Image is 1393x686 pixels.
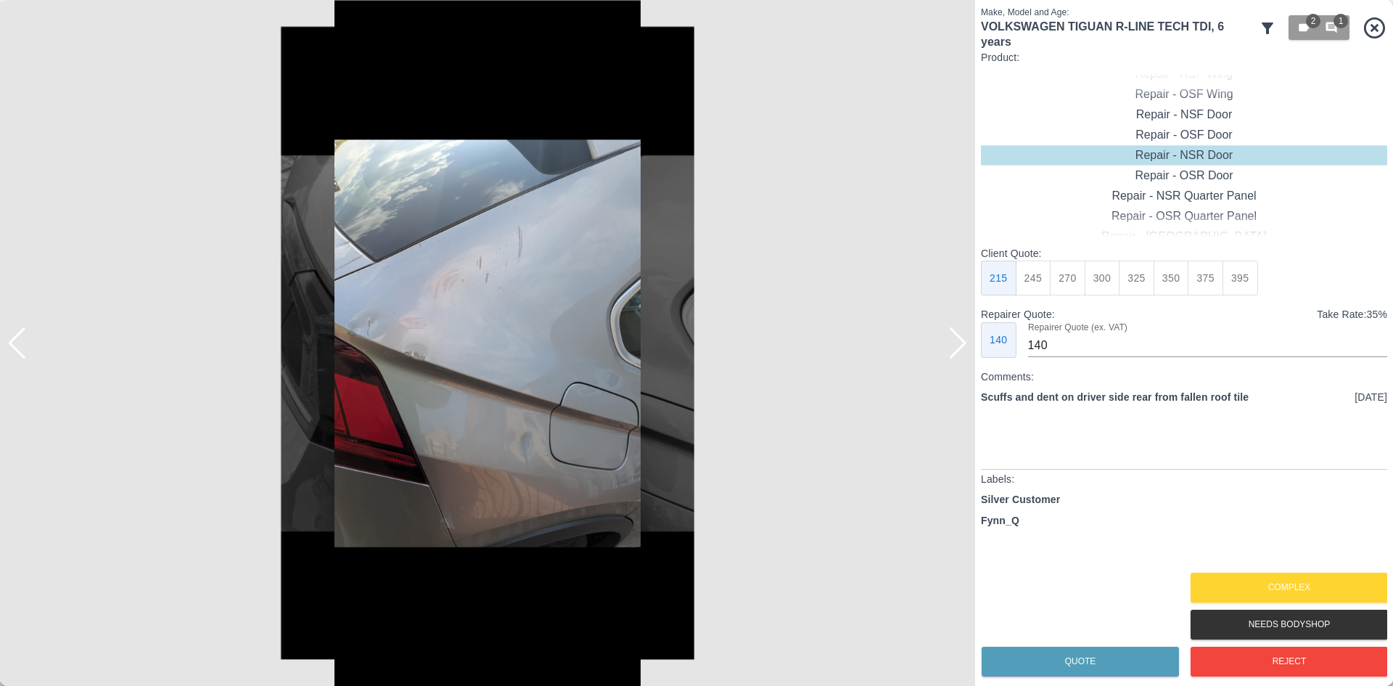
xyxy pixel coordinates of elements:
[981,19,1253,50] h1: VOLKSWAGEN TIGUAN R-LINE TECH TDI , 6 years
[981,261,1016,296] button: 215
[981,145,1387,166] div: Repair - NSR Door
[1223,261,1258,296] button: 395
[981,84,1387,105] div: Repair - OSF Wing
[981,206,1387,226] div: Repair - OSR Quarter Panel
[981,322,1016,358] button: 140
[981,186,1387,206] div: Repair - NSR Quarter Panel
[981,513,1019,528] p: Fynn_Q
[1191,647,1388,677] button: Reject
[981,472,1387,486] p: Labels:
[1306,14,1320,28] span: 2
[981,492,1060,507] p: Silver Customer
[1317,307,1387,322] p: Take Rate: 35 %
[981,105,1387,125] div: Repair - NSF Door
[981,246,1387,261] p: Client Quote:
[981,50,1387,65] p: Product:
[981,6,1253,19] p: Make, Model and Age:
[981,226,1387,247] div: Repair - [GEOGRAPHIC_DATA]
[1334,14,1348,28] span: 1
[1154,261,1189,296] button: 350
[1188,261,1223,296] button: 375
[981,166,1387,186] div: Repair - OSR Door
[1355,390,1387,405] p: [DATE]
[1289,15,1349,40] button: 21
[1191,573,1388,603] button: Complex
[1050,261,1085,296] button: 270
[1119,261,1154,296] button: 325
[1191,610,1388,640] button: Needs Bodyshop
[982,647,1179,677] button: Quote
[981,369,1387,384] p: Comments:
[1016,261,1051,296] button: 245
[1028,322,1127,334] label: Repairer Quote (ex. VAT)
[981,390,1249,405] p: Scuffs and dent on driver side rear from fallen roof tile
[1085,261,1120,296] button: 300
[981,125,1387,145] div: Repair - OSF Door
[981,64,1387,84] div: Repair - NSF Wing
[981,307,1055,322] p: Repairer Quote:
